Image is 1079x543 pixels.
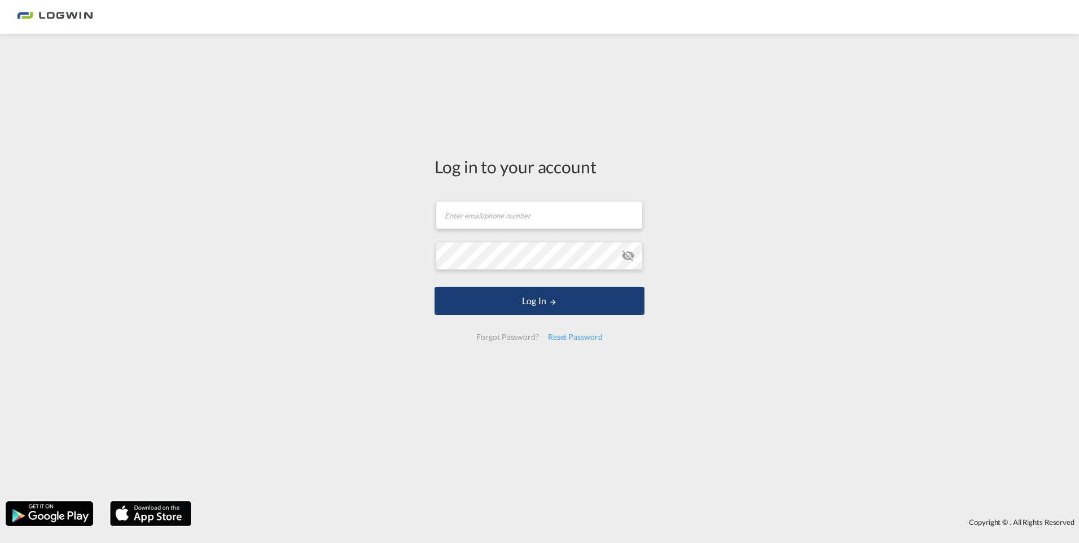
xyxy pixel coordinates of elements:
div: Forgot Password? [472,327,543,347]
img: apple.png [109,500,192,527]
div: Reset Password [543,327,607,347]
button: LOGIN [435,287,644,315]
div: Log in to your account [435,155,644,178]
md-icon: icon-eye-off [621,249,635,262]
img: bc73a0e0d8c111efacd525e4c8ad7d32.png [17,5,93,30]
div: Copyright © . All Rights Reserved [197,513,1079,532]
img: google.png [5,500,94,527]
input: Enter email/phone number [436,201,643,229]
